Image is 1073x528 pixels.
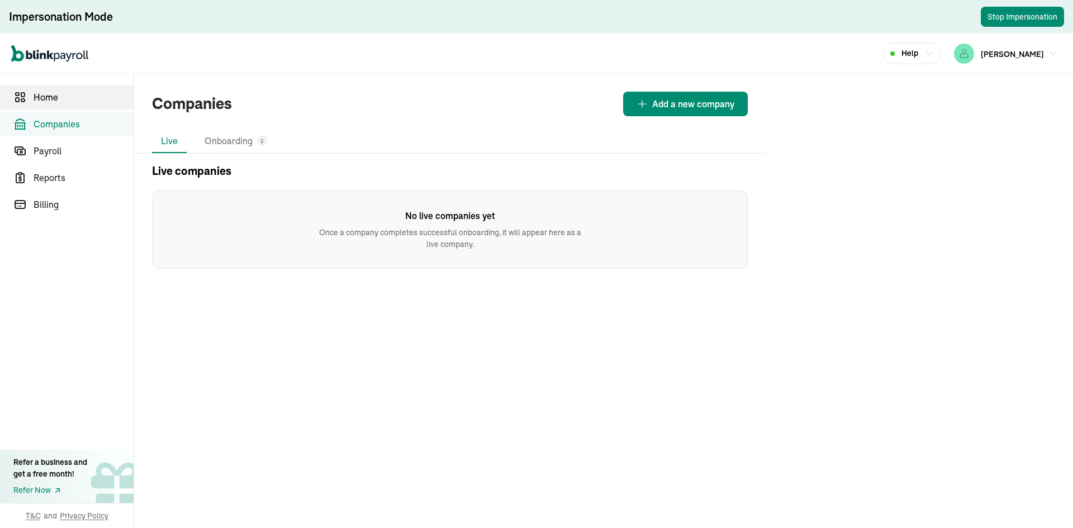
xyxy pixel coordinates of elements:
p: Once a company completes successful onboarding, it will appear here as a live company. [316,227,584,250]
a: Refer Now [13,484,87,496]
button: Help [883,42,941,64]
span: T&C [26,510,41,521]
div: Refer a business and get a free month! [13,456,87,480]
div: Impersonation Mode [9,9,113,25]
h2: Live companies [152,163,231,179]
span: and [44,510,57,521]
button: [PERSON_NAME] [949,41,1062,66]
h1: Companies [152,92,232,116]
button: Stop Impersonation [981,7,1064,27]
button: Add a new company [623,92,748,116]
span: Help [901,47,918,59]
span: Billing [34,198,134,211]
span: Reports [34,171,134,184]
span: Companies [34,117,134,131]
li: Onboarding [196,130,276,153]
span: Privacy Policy [60,510,108,521]
iframe: Chat Widget [887,407,1073,528]
span: 2 [260,137,264,145]
span: Add a new company [652,97,734,111]
nav: Global [11,37,88,70]
li: Live [152,130,187,153]
span: [PERSON_NAME] [981,49,1044,59]
h6: No live companies yet [316,209,584,222]
span: Payroll [34,144,134,158]
span: Home [34,91,134,104]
